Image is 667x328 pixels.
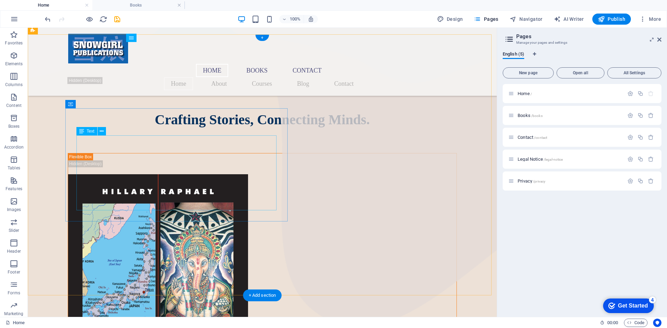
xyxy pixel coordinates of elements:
[43,15,52,23] button: undo
[6,3,56,18] div: Get Started 4 items remaining, 20% complete
[518,178,545,184] span: Click to open page
[612,320,613,325] span: :
[44,15,52,23] i: Undo: Change keywords (Ctrl+Z)
[516,40,648,46] h3: Manage your pages and settings
[9,228,19,233] p: Slider
[627,91,633,96] div: Settings
[544,158,563,161] span: /legal-notice
[113,15,121,23] i: Save (Ctrl+S)
[516,157,624,161] div: Legal Notice/legal-notice
[627,134,633,140] div: Settings
[4,311,23,317] p: Marketing
[600,319,618,327] h6: Session time
[624,319,648,327] button: Code
[113,15,121,23] button: save
[507,14,545,25] button: Navigator
[8,290,20,296] p: Forms
[636,14,664,25] button: More
[51,1,58,8] div: 4
[255,35,269,41] div: +
[648,134,654,140] div: Remove
[551,14,587,25] button: AI Writer
[637,156,643,162] div: Duplicate
[7,249,21,254] p: Header
[516,179,624,183] div: Privacy/privacy
[5,40,23,46] p: Favorites
[6,103,22,108] p: Content
[8,124,20,129] p: Boxes
[557,67,604,78] button: Open all
[503,50,524,60] span: English (5)
[510,16,543,23] span: Navigator
[243,289,282,301] div: + Add section
[5,82,23,87] p: Columns
[4,144,24,150] p: Accordion
[506,71,551,75] span: New page
[648,156,654,162] div: Remove
[8,269,20,275] p: Footer
[637,91,643,96] div: Duplicate
[534,136,547,140] span: /contact
[434,14,466,25] div: Design (Ctrl+Alt+Y)
[6,186,22,192] p: Features
[637,178,643,184] div: Duplicate
[516,135,624,140] div: Contact/contact
[648,91,654,96] div: The startpage cannot be deleted
[434,14,466,25] button: Design
[20,8,50,14] div: Get Started
[308,16,314,22] i: On resize automatically adjust zoom level to fit chosen device.
[503,51,661,65] div: Language Tabs
[6,319,25,327] a: Click to cancel selection. Double-click to open Pages
[471,14,501,25] button: Pages
[554,16,584,23] span: AI Writer
[560,71,601,75] span: Open all
[518,91,532,96] span: Click to open page
[530,92,532,96] span: /
[592,14,631,25] button: Publish
[7,207,21,212] p: Images
[290,15,301,23] h6: 100%
[516,91,624,96] div: Home/
[279,15,304,23] button: 100%
[531,114,543,118] span: /books
[99,15,107,23] i: Reload page
[598,16,625,23] span: Publish
[92,1,185,9] h4: Books
[639,16,661,23] span: More
[627,178,633,184] div: Settings
[5,61,23,67] p: Elements
[607,67,661,78] button: All Settings
[87,129,94,133] span: Text
[518,113,543,118] span: Click to open page
[637,134,643,140] div: Duplicate
[503,67,554,78] button: New page
[533,179,545,183] span: /privacy
[610,71,658,75] span: All Settings
[653,319,661,327] button: Usercentrics
[474,16,498,23] span: Pages
[627,319,644,327] span: Code
[437,16,463,23] span: Design
[518,157,563,162] span: Click to open page
[648,178,654,184] div: Remove
[85,15,93,23] button: Click here to leave preview mode and continue editing
[627,156,633,162] div: Settings
[516,33,661,40] h2: Pages
[627,112,633,118] div: Settings
[607,319,618,327] span: 00 00
[637,112,643,118] div: Duplicate
[99,15,107,23] button: reload
[516,113,624,118] div: Books/books
[648,112,654,118] div: Remove
[8,165,20,171] p: Tables
[518,135,547,140] span: Click to open page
